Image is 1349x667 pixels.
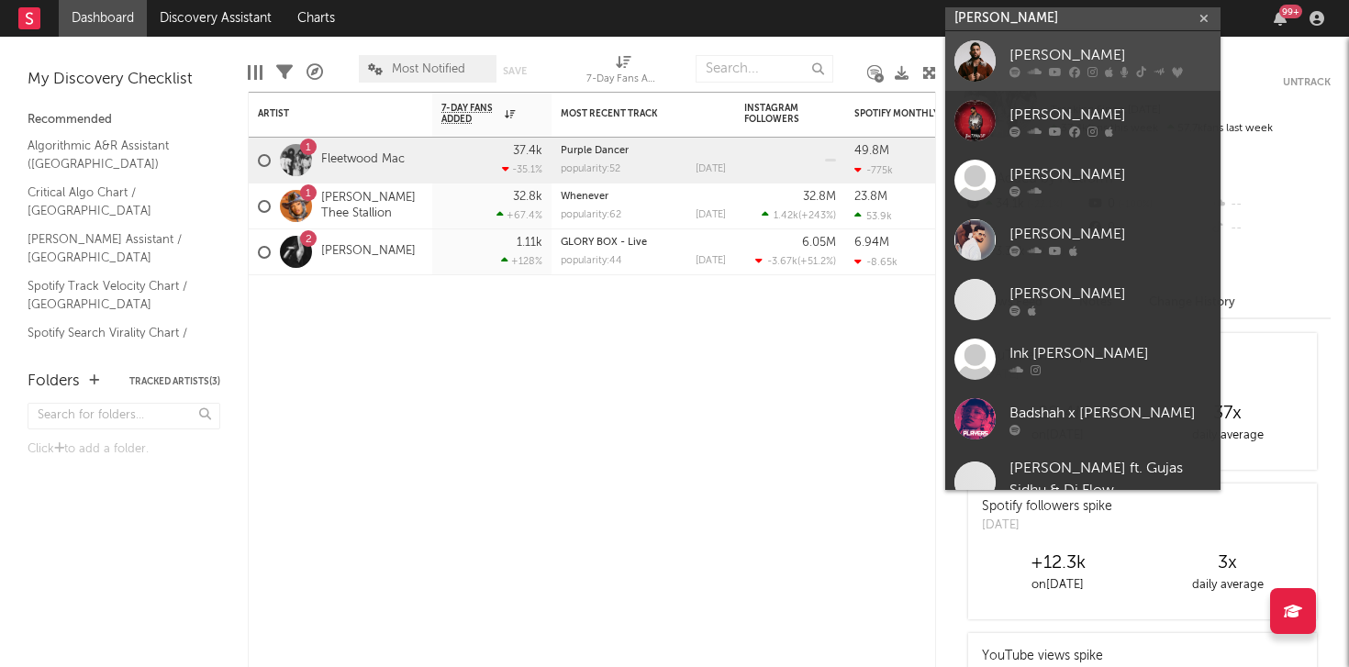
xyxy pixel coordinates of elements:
div: -35.1 % [502,163,542,175]
div: 53.9k [854,210,892,222]
div: Badshah x [PERSON_NAME] [1009,402,1211,424]
a: GLORY BOX - Live [561,238,647,248]
div: Instagram Followers [744,103,808,125]
div: +67.4 % [496,209,542,221]
span: +243 % [801,211,833,221]
a: Critical Algo Chart / [GEOGRAPHIC_DATA] [28,183,202,220]
div: [DATE] [982,517,1112,535]
a: [PERSON_NAME] [945,270,1221,329]
div: 23.8M [854,191,887,203]
input: Search... [696,55,833,83]
div: daily average [1143,574,1312,596]
div: [PERSON_NAME] [1009,44,1211,66]
div: 6.05M [802,237,836,249]
input: Search for artists [945,7,1221,30]
a: Spotify Search Virality Chart / [GEOGRAPHIC_DATA] [28,323,202,361]
div: +128 % [501,255,542,267]
div: 37 x [1143,403,1312,425]
span: -3.67k [767,257,797,267]
input: Search for folders... [28,403,220,429]
span: +51.2 % [800,257,833,267]
div: daily average [1143,425,1312,447]
div: popularity: 44 [561,256,622,266]
div: Purple Dancer [561,146,726,156]
div: 99 + [1279,5,1302,18]
div: Artist [258,108,396,119]
div: popularity: 52 [561,164,620,174]
div: -775k [854,164,893,176]
div: 32.8k [513,191,542,203]
span: 1.42k [774,211,798,221]
div: 32.8M [803,191,836,203]
a: [PERSON_NAME] [321,244,416,260]
div: 1.11k [517,237,542,249]
div: 7-Day Fans Added (7-Day Fans Added) [586,69,660,91]
div: Most Recent Track [561,108,698,119]
div: GLORY BOX - Live [561,238,726,248]
span: Most Notified [392,63,465,75]
div: Whenever [561,192,726,202]
a: [PERSON_NAME] ft. Gujas Sidhu & Dj Flow [945,449,1221,522]
div: My Discovery Checklist [28,69,220,91]
div: on [DATE] [973,574,1143,596]
a: [PERSON_NAME] [945,150,1221,210]
button: 99+ [1274,11,1287,26]
div: [PERSON_NAME] [1009,223,1211,245]
a: [PERSON_NAME] [945,31,1221,91]
div: Spotify followers spike [982,497,1112,517]
div: 3 x [1143,552,1312,574]
span: 7-Day Fans Added [441,103,500,125]
div: Spotify Monthly Listeners [854,108,992,119]
div: [DATE] [696,210,726,220]
div: 6.94M [854,237,889,249]
div: [PERSON_NAME] ft. Gujas Sidhu & Dj Flow [1009,458,1211,502]
div: Recommended [28,109,220,131]
a: [PERSON_NAME] Assistant / [GEOGRAPHIC_DATA] [28,229,202,267]
a: [PERSON_NAME] [945,91,1221,150]
div: -8.65k [854,256,897,268]
a: [PERSON_NAME] [945,210,1221,270]
button: Tracked Artists(3) [129,377,220,386]
div: ( ) [755,255,836,267]
a: Ink [PERSON_NAME] [945,329,1221,389]
a: Whenever [561,192,608,202]
div: popularity: 62 [561,210,621,220]
div: [PERSON_NAME] [1009,104,1211,126]
div: Folders [28,371,80,393]
button: Untrack [1283,73,1331,92]
a: Spotify Track Velocity Chart / [GEOGRAPHIC_DATA] [28,276,202,314]
a: [PERSON_NAME] Thee Stallion [321,191,423,222]
div: [DATE] [696,256,726,266]
a: Purple Dancer [561,146,629,156]
a: Badshah x [PERSON_NAME] [945,389,1221,449]
div: [PERSON_NAME] [1009,283,1211,305]
div: Ink [PERSON_NAME] [1009,342,1211,364]
div: [PERSON_NAME] [1009,163,1211,185]
div: 49.8M [854,145,889,157]
div: Filters [276,46,293,99]
div: A&R Pipeline [307,46,323,99]
div: -- [1209,193,1331,217]
div: YouTube views spike [982,647,1103,666]
div: [DATE] [696,164,726,174]
div: ( ) [762,209,836,221]
div: 7-Day Fans Added (7-Day Fans Added) [586,46,660,99]
a: Algorithmic A&R Assistant ([GEOGRAPHIC_DATA]) [28,136,202,173]
div: Click to add a folder. [28,439,220,461]
div: -- [1209,217,1331,240]
div: +12.3k [973,552,1143,574]
div: 37.4k [513,145,542,157]
a: Fleetwood Mac [321,152,405,168]
div: Edit Columns [248,46,262,99]
button: Save [503,66,527,76]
